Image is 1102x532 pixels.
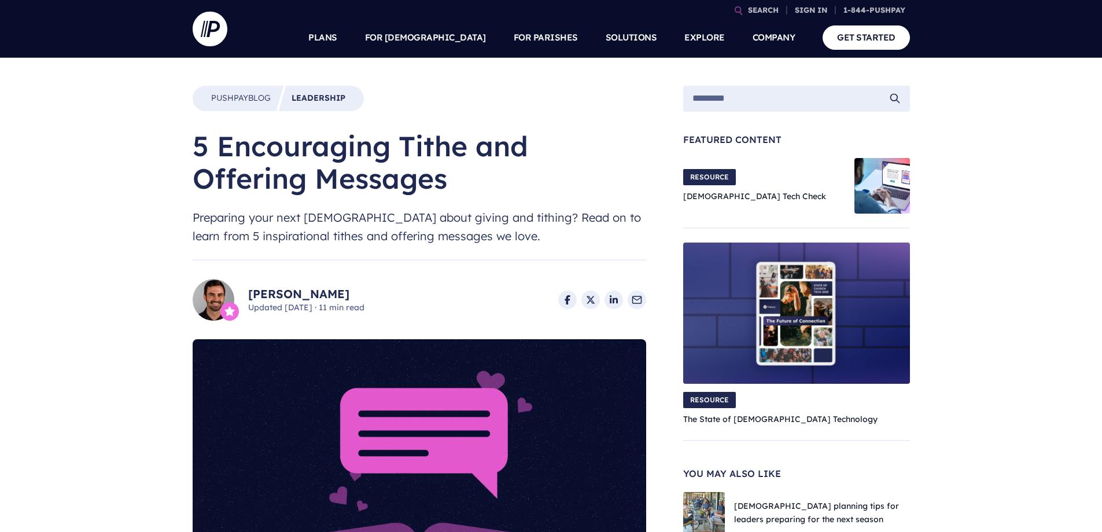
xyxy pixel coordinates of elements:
[193,279,234,321] img: Ryan Nelson
[292,93,345,104] a: Leadership
[683,414,878,424] a: The State of [DEMOGRAPHIC_DATA] Technology
[211,93,271,104] a: PushpayBlog
[854,158,910,214] img: Church Tech Check Blog Hero Image
[734,501,899,524] a: [DEMOGRAPHIC_DATA] planning tips for leaders preparing for the next season
[683,169,736,185] span: RESOURCE
[606,17,657,58] a: SOLUTIONS
[605,291,623,309] a: Share on LinkedIn
[628,291,646,309] a: Share via Email
[248,302,364,314] span: Updated [DATE] 11 min read
[823,25,910,49] a: GET STARTED
[365,17,486,58] a: FOR [DEMOGRAPHIC_DATA]
[193,130,646,195] h1: 5 Encouraging Tithe and Offering Messages
[248,286,364,302] a: [PERSON_NAME]
[315,302,316,313] span: ·
[684,17,725,58] a: EXPLORE
[558,291,577,309] a: Share on Facebook
[308,17,337,58] a: PLANS
[683,392,736,408] span: RESOURCE
[683,135,910,144] span: Featured Content
[211,93,248,103] span: Pushpay
[193,208,646,245] span: Preparing your next [DEMOGRAPHIC_DATA] about giving and tithing? Read on to learn from 5 inspirat...
[581,291,600,309] a: Share on X
[753,17,795,58] a: COMPANY
[514,17,578,58] a: FOR PARISHES
[683,191,826,201] a: [DEMOGRAPHIC_DATA] Tech Check
[683,469,910,478] span: You May Also Like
